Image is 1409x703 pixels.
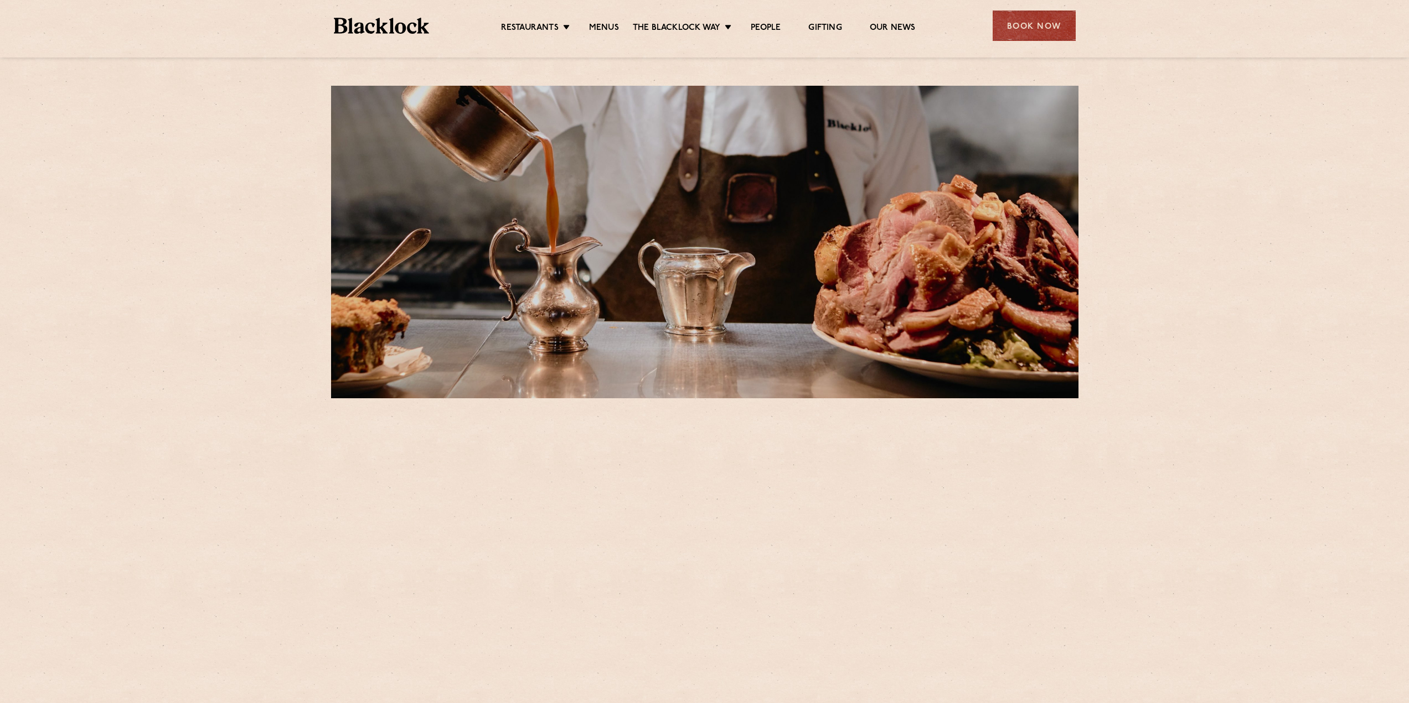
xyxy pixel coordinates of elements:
a: Menus [589,23,619,35]
a: Restaurants [501,23,559,35]
a: People [751,23,781,35]
img: BL_Textured_Logo-footer-cropped.svg [334,18,430,34]
div: Book Now [993,11,1076,41]
a: Our News [870,23,916,35]
a: Gifting [808,23,842,35]
a: The Blacklock Way [633,23,720,35]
